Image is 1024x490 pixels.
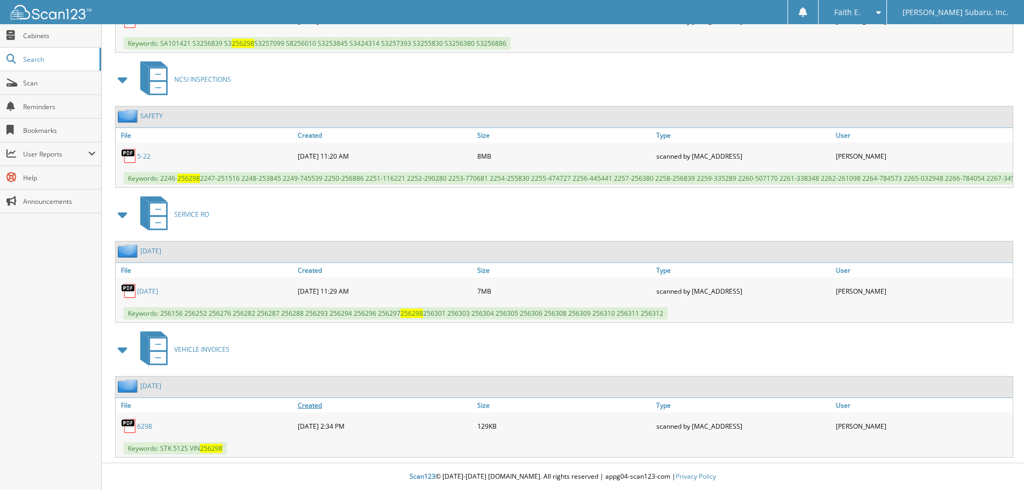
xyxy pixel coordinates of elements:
a: Type [654,128,833,143]
a: Created [295,263,475,278]
div: 129KB [475,415,654,437]
a: VEHICLE INVOICES [134,328,230,371]
div: 7MB [475,280,654,302]
img: folder2.png [118,379,140,393]
span: 256298 [200,444,223,453]
div: © [DATE]-[DATE] [DOMAIN_NAME]. All rights reserved | appg04-scan123-com | [102,464,1024,490]
a: Type [654,398,833,413]
span: Cabinets [23,31,96,40]
a: File [116,128,295,143]
span: NCSI INSPECTIONS [174,75,231,84]
div: scanned by [MAC_ADDRESS] [654,280,833,302]
a: [DATE] [137,287,158,296]
a: File [116,398,295,413]
a: Size [475,398,654,413]
img: scan123-logo-white.svg [11,5,91,19]
a: Created [295,398,475,413]
div: scanned by [MAC_ADDRESS] [654,145,833,167]
a: Size [475,128,654,143]
div: [PERSON_NAME] [833,280,1013,302]
span: Announcements [23,197,96,206]
a: [DATE] [140,381,161,390]
a: File [116,263,295,278]
span: Reminders [23,102,96,111]
a: User [833,263,1013,278]
span: Help [23,173,96,182]
span: Keywords: STK 512S VIN [124,442,227,455]
span: Keywords: 256156 256252 256276 256282 256287 256288 256293 256294 256296 256297 256301 256303 256... [124,307,668,319]
a: User [833,128,1013,143]
img: PDF.png [121,418,137,434]
span: User Reports [23,150,88,159]
span: Scan [23,79,96,88]
span: Keywords: SA101421 S3256839 S3 S3257099 S8256010 S3253845 S3424314 S3257393 S3255830 S3256380 S32... [124,37,511,49]
a: Size [475,263,654,278]
span: 256298 [177,174,200,183]
span: Scan123 [410,472,435,481]
a: SERVICE RO [134,193,209,236]
div: [DATE] 11:29 AM [295,280,475,302]
a: Created [295,128,475,143]
a: Privacy Policy [676,472,716,481]
a: 5-22 [137,152,151,161]
span: Search [23,55,94,64]
span: SERVICE RO [174,210,209,219]
a: Type [654,263,833,278]
span: Faith E. [834,9,861,16]
span: VEHICLE INVOICES [174,345,230,354]
div: [PERSON_NAME] [833,145,1013,167]
span: [PERSON_NAME] Subaru, Inc. [903,9,1008,16]
div: scanned by [MAC_ADDRESS] [654,415,833,437]
span: 256298 [400,309,423,318]
span: Bookmarks [23,126,96,135]
span: 256298 [232,39,254,48]
a: User [833,398,1013,413]
div: [PERSON_NAME] [833,415,1013,437]
a: [DATE] [140,246,161,255]
div: 8MB [475,145,654,167]
img: folder2.png [118,109,140,123]
a: NCSI INSPECTIONS [134,58,231,101]
a: SAFETY [140,111,163,120]
a: 6298 [137,422,152,431]
div: [DATE] 11:20 AM [295,145,475,167]
img: folder2.png [118,244,140,258]
div: [DATE] 2:34 PM [295,415,475,437]
iframe: Chat Widget [970,438,1024,490]
img: PDF.png [121,148,137,164]
img: PDF.png [121,283,137,299]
